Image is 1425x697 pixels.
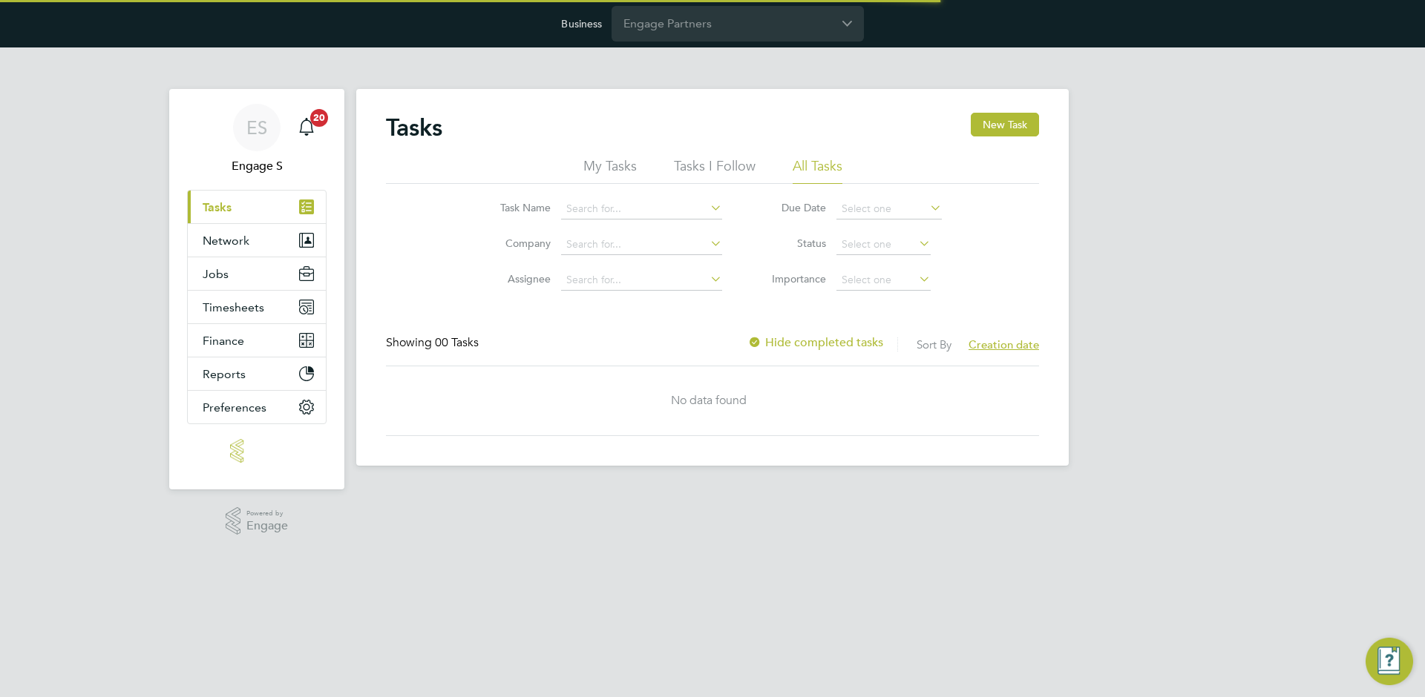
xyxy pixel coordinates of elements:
[188,224,326,257] button: Network
[310,109,328,127] span: 20
[203,234,249,248] span: Network
[188,357,326,390] button: Reports
[188,291,326,323] button: Timesheets
[484,201,551,214] label: Task Name
[187,104,327,175] a: ESEngage S
[188,257,326,290] button: Jobs
[188,324,326,357] button: Finance
[246,507,288,520] span: Powered by
[188,191,326,223] a: Tasks
[759,237,826,250] label: Status
[969,337,1039,351] span: Creation date
[203,267,229,281] span: Jobs
[917,337,951,351] label: Sort By
[203,300,264,314] span: Timesheets
[230,439,284,463] img: engage-logo-retina.png
[226,507,289,535] a: Powered byEngage
[386,393,1032,409] div: No data found
[561,270,722,291] input: Search for...
[583,157,637,184] li: My Tasks
[187,157,327,175] span: Engage S
[203,400,266,414] span: Preferences
[188,391,326,423] button: Preferences
[561,234,722,255] input: Search for...
[674,157,756,184] li: Tasks I Follow
[836,270,931,291] input: Select one
[203,334,244,348] span: Finance
[292,104,321,151] a: 20
[169,89,344,489] nav: Main navigation
[246,520,288,532] span: Engage
[386,335,482,351] div: Showing
[759,201,826,214] label: Due Date
[203,200,232,214] span: Tasks
[484,272,551,285] label: Assignee
[1366,638,1413,685] button: Engage Resource Center
[971,113,1039,136] button: New Task
[187,439,327,463] a: Go to home page
[561,17,602,30] label: Business
[836,199,942,219] input: Select one
[759,272,826,285] label: Importance
[203,367,246,381] span: Reports
[836,234,931,255] input: Select one
[561,199,722,219] input: Search for...
[386,113,442,142] h2: Tasks
[484,237,551,250] label: Company
[793,157,842,184] li: All Tasks
[246,118,267,137] span: ES
[435,335,479,350] span: 00 Tasks
[747,335,883,350] label: Hide completed tasks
